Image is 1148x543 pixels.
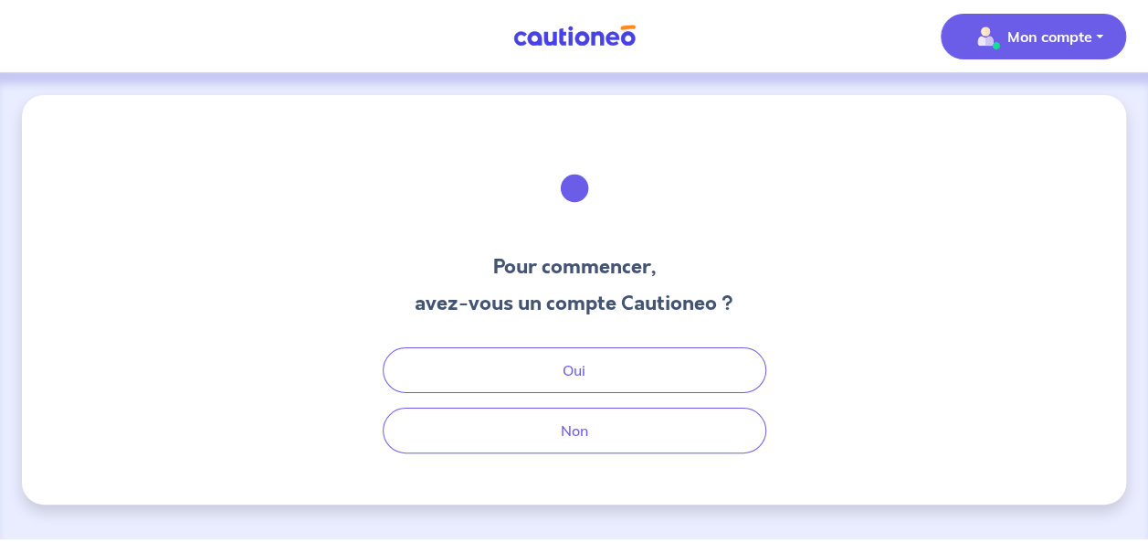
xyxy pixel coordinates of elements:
img: illu_account_valid_menu.svg [971,22,1000,51]
p: Mon compte [1007,26,1092,48]
img: illu_welcome.svg [525,139,624,238]
button: illu_account_valid_menu.svgMon compte [941,14,1126,59]
h3: avez-vous un compte Cautioneo ? [415,289,733,318]
button: Oui [383,347,766,393]
h3: Pour commencer, [415,252,733,282]
button: Non [383,408,766,453]
img: Cautioneo [506,25,643,48]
